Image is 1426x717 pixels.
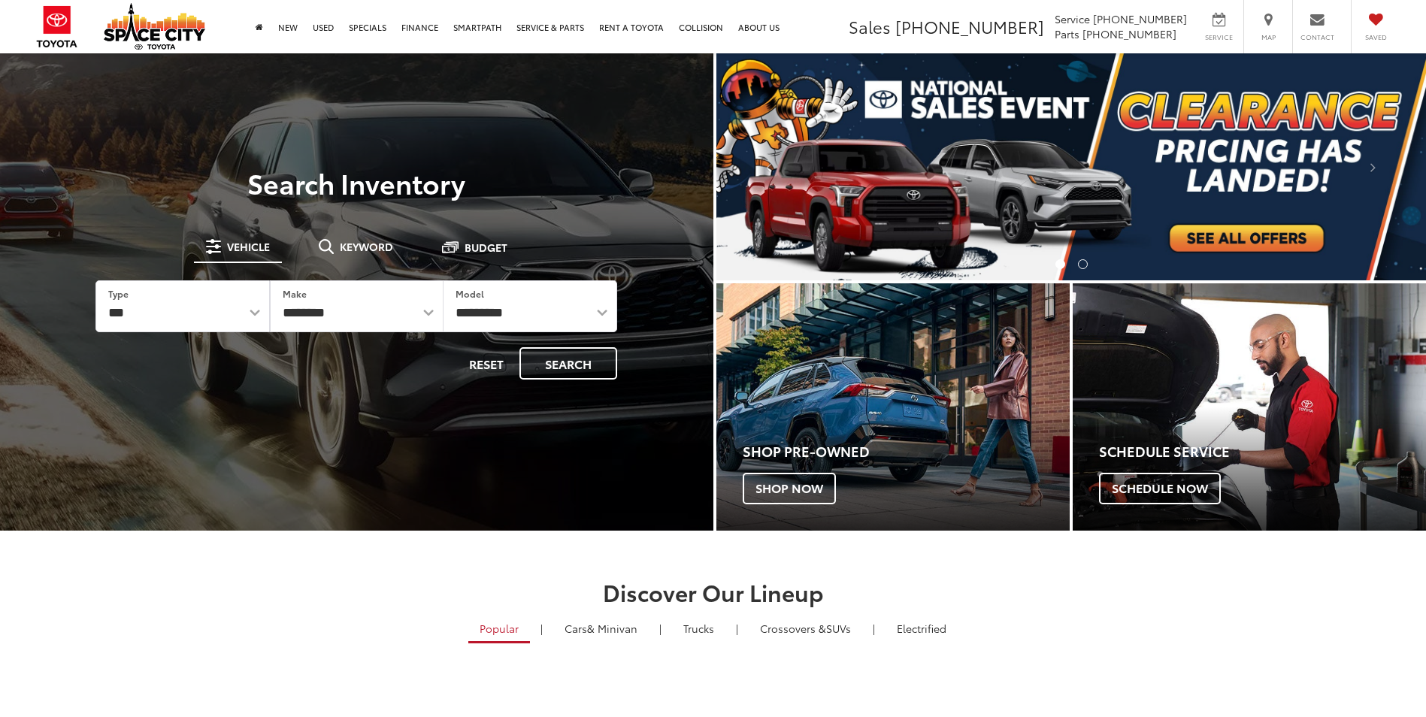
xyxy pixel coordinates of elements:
[1319,83,1426,250] button: Click to view next picture.
[183,579,1243,604] h2: Discover Our Lineup
[108,287,129,300] label: Type
[227,241,270,252] span: Vehicle
[456,347,516,380] button: Reset
[1252,32,1285,42] span: Map
[672,616,725,641] a: Trucks
[1078,259,1088,269] li: Go to slide number 2.
[716,83,823,250] button: Click to view previous picture.
[1300,32,1334,42] span: Contact
[340,241,393,252] span: Keyword
[519,347,617,380] button: Search
[1359,32,1392,42] span: Saved
[468,616,530,643] a: Popular
[1093,11,1187,26] span: [PHONE_NUMBER]
[456,287,484,300] label: Model
[655,621,665,636] li: |
[1099,473,1221,504] span: Schedule Now
[1073,283,1426,531] div: Toyota
[1055,26,1079,41] span: Parts
[869,621,879,636] li: |
[63,168,650,198] h3: Search Inventory
[465,242,507,253] span: Budget
[1202,32,1236,42] span: Service
[1055,11,1090,26] span: Service
[587,621,637,636] span: & Minivan
[104,3,205,50] img: Space City Toyota
[553,616,649,641] a: Cars
[732,621,742,636] li: |
[743,444,1070,459] h4: Shop Pre-Owned
[895,14,1044,38] span: [PHONE_NUMBER]
[849,14,891,38] span: Sales
[716,283,1070,531] a: Shop Pre-Owned Shop Now
[1082,26,1176,41] span: [PHONE_NUMBER]
[886,616,958,641] a: Electrified
[1055,259,1065,269] li: Go to slide number 1.
[283,287,307,300] label: Make
[749,616,862,641] a: SUVs
[1073,283,1426,531] a: Schedule Service Schedule Now
[743,473,836,504] span: Shop Now
[1099,444,1426,459] h4: Schedule Service
[760,621,826,636] span: Crossovers &
[716,283,1070,531] div: Toyota
[537,621,546,636] li: |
